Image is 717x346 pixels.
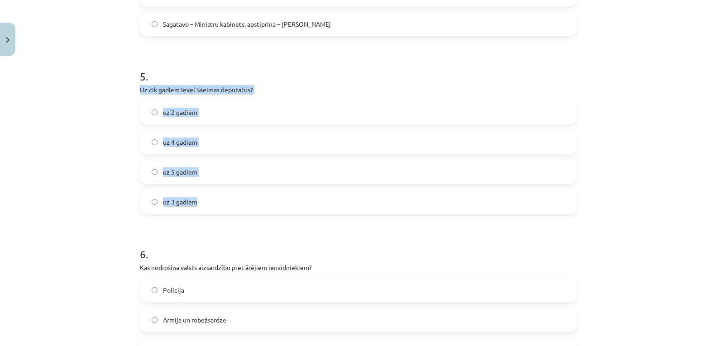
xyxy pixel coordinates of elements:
[152,139,158,145] input: uz 4 gadiem
[140,232,577,260] h1: 6 .
[140,263,577,272] p: Kas nodrošina valsts aizsardzību pret ārējiem ienaidniekiem?
[163,19,331,29] span: Sagatavo – Ministru kabinets, apstiprina – [PERSON_NAME]
[152,317,158,323] input: Armija un robežsardze
[152,169,158,175] input: uz 5 gadiem
[163,285,184,295] span: Policija
[152,21,158,27] input: Sagatavo – Ministru kabinets, apstiprina – [PERSON_NAME]
[163,167,197,177] span: uz 5 gadiem
[163,315,226,325] span: Armija un robežsardze
[152,109,158,115] input: uz 2 gadiem
[163,197,197,207] span: uz 3 gadiem
[6,37,10,43] img: icon-close-lesson-0947bae3869378f0d4975bcd49f059093ad1ed9edebbc8119c70593378902aed.svg
[152,199,158,205] input: uz 3 gadiem
[163,137,197,147] span: uz 4 gadiem
[152,287,158,293] input: Policija
[140,85,577,95] p: Uz cik gadiem ievēl Saeimas deputātus?
[163,108,197,117] span: uz 2 gadiem
[140,54,577,82] h1: 5 .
